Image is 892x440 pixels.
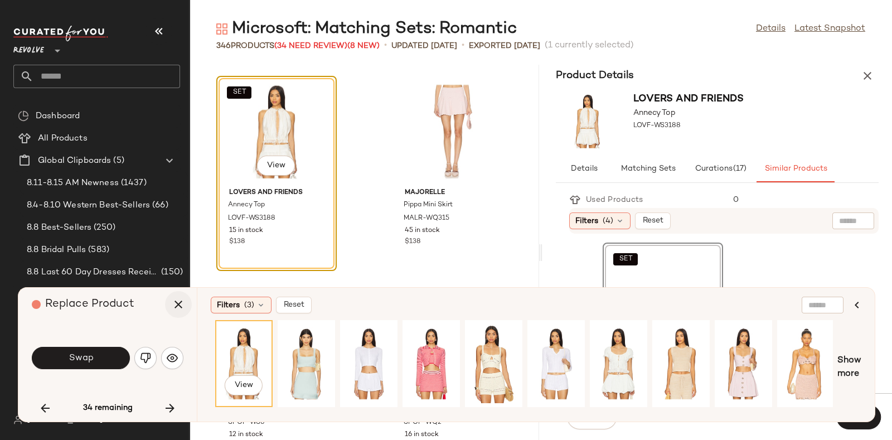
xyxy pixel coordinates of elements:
span: MAJORELLE [405,188,500,198]
span: (583) [86,244,109,257]
span: • [384,39,387,52]
img: svg%3e [167,352,178,364]
span: (4) [603,215,613,227]
span: (66) [150,199,168,212]
span: (150) [159,266,183,279]
span: Annecy Top [228,200,265,210]
img: AXIS-WS448_V1.jpg [282,324,331,403]
img: svg%3e [18,110,29,122]
span: LOVF-WS3188 [633,121,681,131]
span: 45 in stock [405,226,440,236]
span: (1437) [119,177,147,190]
span: All Products [38,132,88,145]
span: Matching Sets [620,165,675,173]
button: View [257,156,295,176]
div: Microsoft: Matching Sets: Romantic [216,18,517,40]
button: Swap [32,347,130,369]
span: Reset [283,301,304,310]
span: Swap [68,353,93,364]
span: Pippa Mini Skirt [404,200,453,210]
span: Curations [694,165,746,173]
button: SET [227,86,251,99]
span: (8 New) [347,42,380,50]
span: SET [618,255,632,263]
span: 12 in stock [229,430,263,440]
span: Revolve [13,38,44,58]
span: MALR-WQ315 [404,214,449,224]
img: svg%3e [13,415,22,424]
span: 8.11-8.15 AM Newness [27,177,119,190]
div: 0 [724,194,879,206]
img: LOVF-WS3188_V1.jpg [556,91,620,151]
img: LOVF-WS3188_V1.jpg [220,80,333,183]
h3: Product Details [542,68,647,84]
span: Lovers and Friends [633,94,744,104]
img: SPOP-WS6_V1.jpg [220,284,333,388]
span: (3) [244,299,254,311]
img: LOVF-WS3188_V1.jpg [219,324,269,403]
span: Replace Product [45,298,134,310]
span: View [234,381,253,390]
span: (5) [111,154,124,167]
span: Reset [642,216,663,225]
span: Show more [837,354,861,381]
span: • [462,39,464,52]
span: 34 remaining [83,403,133,413]
span: 16 in stock [405,430,439,440]
button: Reset [276,297,312,313]
img: cfy_white_logo.C9jOOHJF.svg [13,26,108,41]
span: SET [232,89,246,96]
img: CTEF-WS20_V1.jpg [531,324,581,403]
div: Used Products [580,194,652,206]
a: Details [756,22,786,36]
span: 8.8 Last 60 Day Dresses Receipts Best-Sellers [27,266,159,279]
span: LOVF-WS3188 [228,214,275,224]
span: 8.8 Best-Sellers [27,221,91,234]
span: SPOP-WQ2 [404,418,442,428]
span: Similar Products [764,165,827,173]
span: Dashboard [36,110,80,123]
span: (34 Need Review) [274,42,347,50]
img: svg%3e [140,352,151,364]
img: MALR-WQ315_V1.jpg [396,80,508,183]
img: LSPA-WS185_V1.jpg [656,324,706,403]
button: SET [613,253,638,265]
span: Global Clipboards [38,154,111,167]
span: SPOP-WS6 [228,418,264,428]
img: AAYR-WK67_V1.jpg [406,324,456,403]
div: Products [216,40,380,52]
span: Details [570,165,597,173]
img: SPOP-WQ2_V1.jpg [396,284,508,388]
span: Filters [217,299,240,311]
span: (1 currently selected) [545,39,634,52]
span: (250) [91,221,115,234]
p: updated [DATE] [391,40,457,52]
img: TULA-WS1071_V1.jpg [594,324,643,403]
img: TULA-WS1004_V1.jpg [469,324,518,403]
span: (17) [733,165,746,173]
img: svg%3e [216,23,227,35]
span: Filters [575,215,598,227]
a: Latest Snapshot [794,22,865,36]
img: CTEF-WK4_V1.jpg [344,324,394,403]
p: Exported [DATE] [469,40,540,52]
span: 346 [216,42,231,50]
span: View [266,161,285,170]
span: $138 [405,237,420,247]
span: Annecy Top [633,107,676,119]
img: MALR-WS973_V1.jpg [719,324,768,403]
img: ROFR-WS345_V1.jpg [781,324,831,403]
button: View [225,375,263,395]
button: Reset [635,212,671,229]
span: 8.4-8.10 Western Best-Sellers [27,199,150,212]
span: 8.8 Bridal Pulls [27,244,86,257]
